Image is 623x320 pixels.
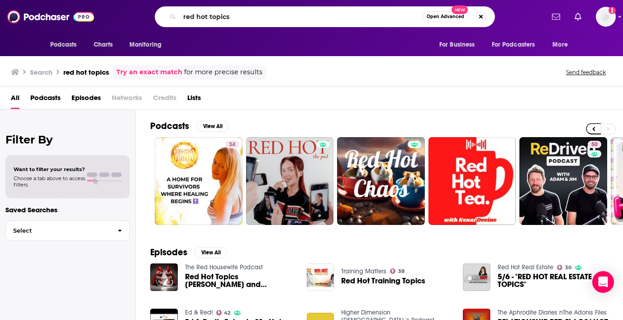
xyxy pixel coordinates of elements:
[150,120,189,132] h2: Podcasts
[184,67,262,77] span: for more precise results
[187,91,201,109] a: Lists
[50,38,77,51] span: Podcasts
[129,38,162,51] span: Monitoring
[185,309,213,316] a: Ed & Red!
[150,120,229,132] a: PodcastsView All
[185,273,296,288] a: Red Hot Topics Elliot Page and Amber Heard
[123,36,173,53] button: open menu
[71,91,101,109] a: Episodes
[398,269,404,273] span: 38
[596,7,616,27] button: Show profile menu
[112,91,142,109] span: Networks
[427,14,464,19] span: Open Advanced
[150,247,227,258] a: EpisodesView All
[498,273,609,288] a: 5/6 - "RED HOT REAL ESTATE TOPICS"
[519,137,607,225] a: 50
[116,67,182,77] a: Try an exact match
[5,205,130,214] p: Saved Searches
[14,175,85,188] span: Choose a tab above to access filters.
[552,38,568,51] span: More
[341,267,386,275] a: Training Matters
[30,91,61,109] a: Podcasts
[224,311,230,315] span: 42
[150,247,187,258] h2: Episodes
[14,166,85,172] span: Want to filter your results?
[423,11,468,22] button: Open AdvancedNew
[5,220,130,241] button: Select
[150,263,178,291] img: Red Hot Topics Elliot Page and Amber Heard
[63,68,109,76] h3: red hot topics
[180,10,423,24] input: Search podcasts, credits, & more...
[185,263,263,271] a: The Red Housewife Podcast
[498,263,553,271] a: Red Hot Real Estate
[557,265,571,270] a: 30
[486,36,548,53] button: open menu
[7,8,94,25] img: Podchaser - Follow, Share and Rate Podcasts
[30,68,52,76] h3: Search
[463,263,490,291] img: 5/6 - "RED HOT REAL ESTATE TOPICS"
[588,141,601,148] a: 50
[596,7,616,27] span: Logged in as addi44
[341,277,425,285] a: Red Hot Training Topics
[498,309,607,316] a: The Aphrodite Diaries nThe Adonis Files
[229,140,235,149] span: 34
[546,36,579,53] button: open menu
[6,228,110,234] span: Select
[185,273,296,288] span: Red Hot Topics [PERSON_NAME] and [PERSON_NAME]
[609,7,616,14] svg: Add a profile image
[196,121,229,132] button: View All
[596,7,616,27] img: User Profile
[571,9,585,24] a: Show notifications dropdown
[492,38,535,51] span: For Podcasters
[591,140,598,149] span: 50
[548,9,564,24] a: Show notifications dropdown
[307,263,334,291] img: Red Hot Training Topics
[433,36,486,53] button: open menu
[225,141,239,148] a: 34
[563,68,609,76] button: Send feedback
[565,266,571,270] span: 30
[44,36,89,53] button: open menu
[11,91,19,109] a: All
[153,91,176,109] span: Credits
[452,5,468,14] span: New
[155,137,243,225] a: 34
[439,38,475,51] span: For Business
[155,6,495,27] div: Search podcasts, credits, & more...
[195,247,227,258] button: View All
[216,310,231,315] a: 42
[592,271,614,293] div: Open Intercom Messenger
[5,133,130,146] h2: Filter By
[88,36,119,53] a: Charts
[390,268,404,274] a: 38
[94,38,113,51] span: Charts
